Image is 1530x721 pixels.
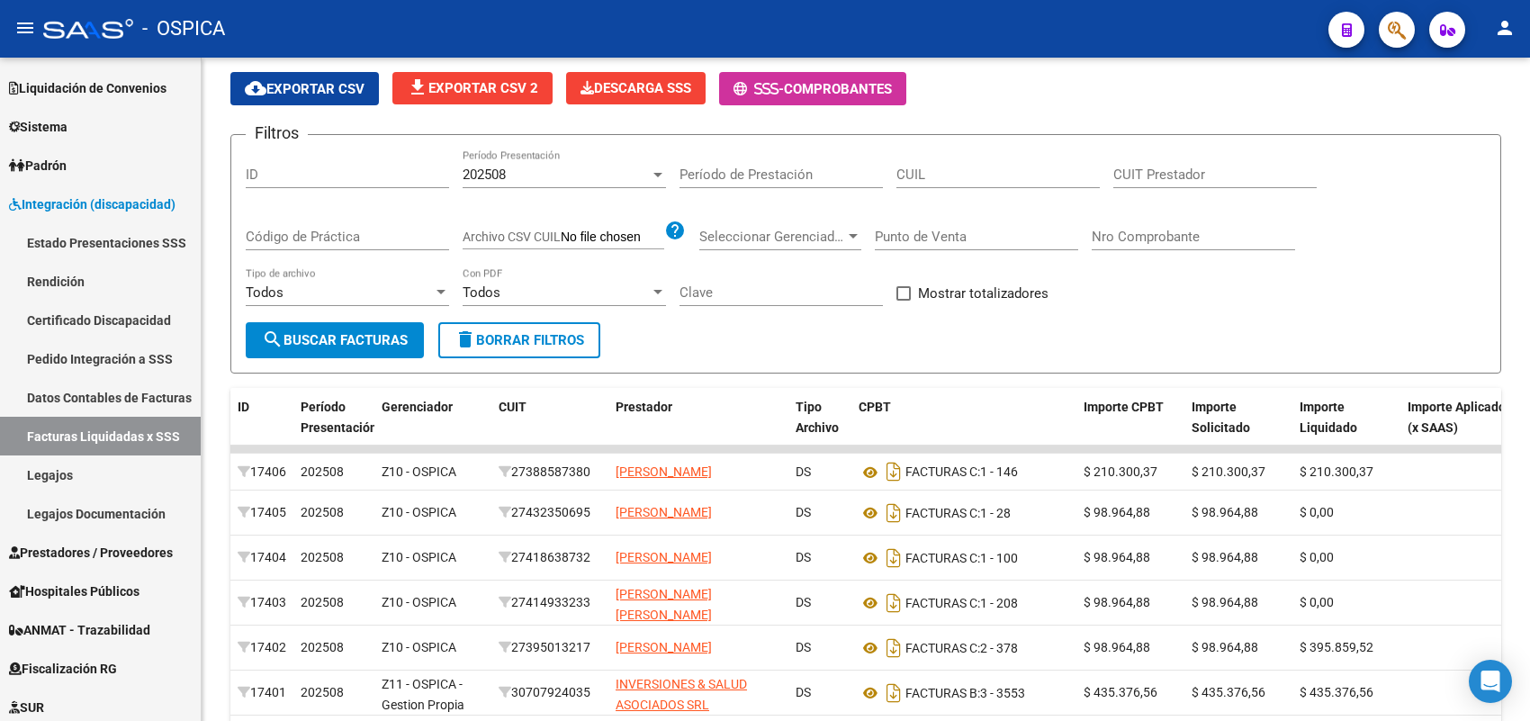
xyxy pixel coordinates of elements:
[238,637,286,658] div: 17402
[882,457,905,486] i: Descargar documento
[301,640,344,654] span: 202508
[499,637,601,658] div: 27395013217
[905,465,980,480] span: FACTURAS C:
[491,388,608,467] datatable-header-cell: CUIT
[1184,388,1292,467] datatable-header-cell: Importe Solicitado
[454,329,476,350] mat-icon: delete
[9,194,175,214] span: Integración (discapacidad)
[407,77,428,98] mat-icon: file_download
[1292,388,1400,467] datatable-header-cell: Importe Liquidado
[238,547,286,568] div: 17404
[438,322,600,358] button: Borrar Filtros
[859,499,1069,527] div: 1 - 28
[616,677,747,712] span: INVERSIONES & SALUD ASOCIADOS SRL
[1494,17,1516,39] mat-icon: person
[918,283,1048,304] span: Mostrar totalizadores
[616,587,712,622] span: [PERSON_NAME] [PERSON_NAME]
[1300,685,1373,699] span: $ 435.376,56
[905,641,980,655] span: FACTURAS C:
[9,698,44,717] span: SUR
[262,332,408,348] span: Buscar Facturas
[905,551,980,565] span: FACTURAS C:
[301,464,344,479] span: 202508
[382,400,453,414] span: Gerenciador
[1300,640,1373,654] span: $ 395.859,52
[142,9,225,49] span: - OSPICA
[1192,464,1265,479] span: $ 210.300,37
[719,72,906,105] button: -Comprobantes
[382,505,456,519] span: Z10 - OSPICA
[499,547,601,568] div: 27418638732
[561,230,664,246] input: Archivo CSV CUIL
[859,457,1069,486] div: 1 - 146
[246,121,308,146] h3: Filtros
[1469,660,1512,703] div: Open Intercom Messenger
[1076,388,1184,467] datatable-header-cell: Importe CPBT
[882,589,905,617] i: Descargar documento
[882,544,905,572] i: Descargar documento
[1408,400,1506,435] span: Importe Aplicado (x SAAS)
[1300,595,1334,609] span: $ 0,00
[230,388,293,467] datatable-header-cell: ID
[859,544,1069,572] div: 1 - 100
[882,679,905,707] i: Descargar documento
[9,620,150,640] span: ANMAT - Trazabilidad
[796,550,811,564] span: DS
[1084,550,1150,564] span: $ 98.964,88
[796,505,811,519] span: DS
[616,640,712,654] span: [PERSON_NAME]
[1084,685,1157,699] span: $ 435.376,56
[580,80,691,96] span: Descarga SSS
[245,81,364,97] span: Exportar CSV
[499,682,601,703] div: 30707924035
[238,462,286,482] div: 17406
[566,72,706,104] button: Descarga SSS
[293,388,374,467] datatable-header-cell: Período Presentación
[246,284,283,301] span: Todos
[616,464,712,479] span: [PERSON_NAME]
[859,679,1069,707] div: 3 - 3553
[859,400,891,414] span: CPBT
[566,72,706,105] app-download-masive: Descarga masiva de comprobantes (adjuntos)
[1192,505,1258,519] span: $ 98.964,88
[1300,550,1334,564] span: $ 0,00
[616,400,672,414] span: Prestador
[9,659,117,679] span: Fiscalización RG
[1192,640,1258,654] span: $ 98.964,88
[905,686,980,700] span: FACTURAS B:
[407,80,538,96] span: Exportar CSV 2
[1300,464,1373,479] span: $ 210.300,37
[230,72,379,105] button: Exportar CSV
[1084,640,1150,654] span: $ 98.964,88
[463,230,561,244] span: Archivo CSV CUIL
[374,388,491,467] datatable-header-cell: Gerenciador
[382,640,456,654] span: Z10 - OSPICA
[301,505,344,519] span: 202508
[9,78,166,98] span: Liquidación de Convenios
[664,220,686,241] mat-icon: help
[882,634,905,662] i: Descargar documento
[796,595,811,609] span: DS
[382,677,464,712] span: Z11 - OSPICA - Gestion Propia
[14,17,36,39] mat-icon: menu
[1192,595,1258,609] span: $ 98.964,88
[859,589,1069,617] div: 1 - 208
[608,388,788,467] datatable-header-cell: Prestador
[499,592,601,613] div: 27414933233
[245,77,266,99] mat-icon: cloud_download
[301,550,344,564] span: 202508
[499,400,526,414] span: CUIT
[1192,685,1265,699] span: $ 435.376,56
[9,156,67,176] span: Padrón
[1084,464,1157,479] span: $ 210.300,37
[9,543,173,563] span: Prestadores / Proveedores
[238,592,286,613] div: 17403
[9,581,139,601] span: Hospitales Públicos
[859,634,1069,662] div: 2 - 378
[382,464,456,479] span: Z10 - OSPICA
[1300,505,1334,519] span: $ 0,00
[246,322,424,358] button: Buscar Facturas
[905,506,980,520] span: FACTURAS C:
[784,81,892,97] span: Comprobantes
[382,595,456,609] span: Z10 - OSPICA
